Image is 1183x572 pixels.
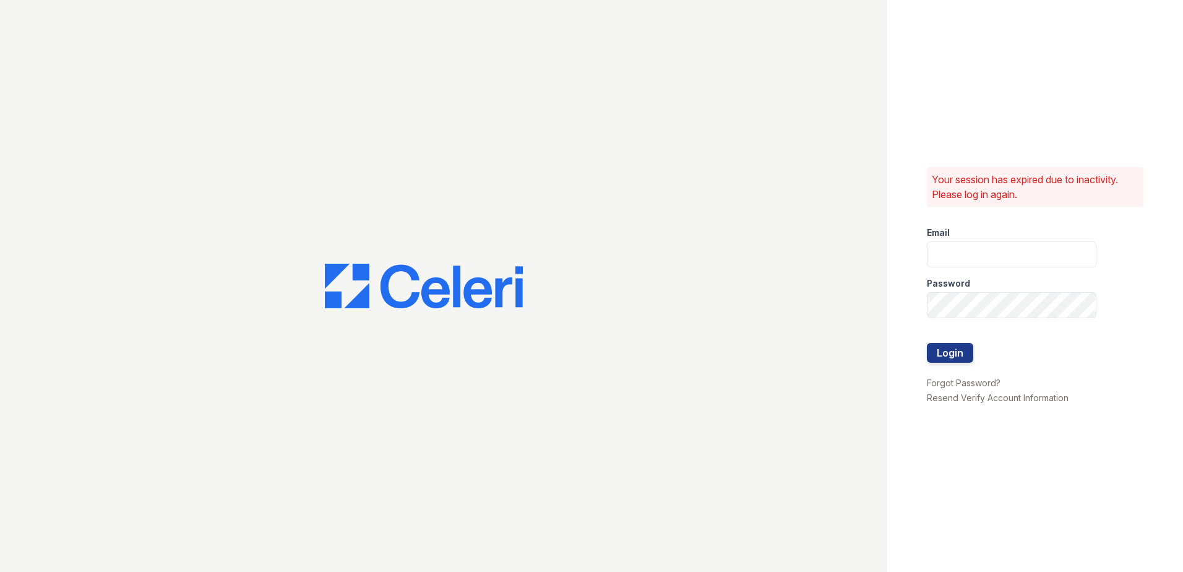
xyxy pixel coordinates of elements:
[927,227,950,239] label: Email
[325,264,523,308] img: CE_Logo_Blue-a8612792a0a2168367f1c8372b55b34899dd931a85d93a1a3d3e32e68fde9ad4.png
[927,378,1000,388] a: Forgot Password?
[932,172,1138,202] p: Your session has expired due to inactivity. Please log in again.
[927,392,1069,403] a: Resend Verify Account Information
[927,277,970,290] label: Password
[927,343,973,363] button: Login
